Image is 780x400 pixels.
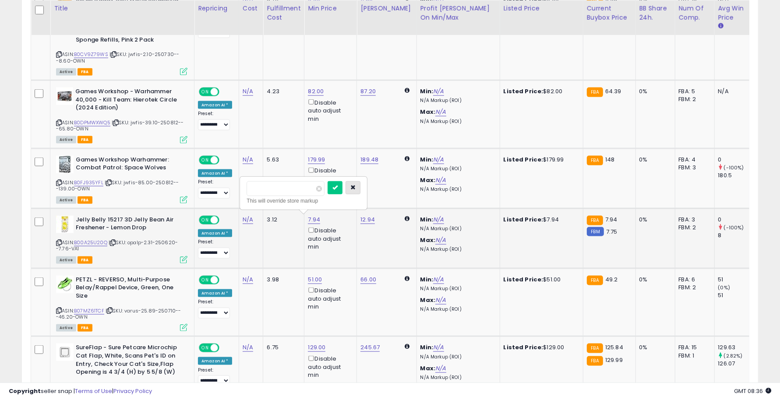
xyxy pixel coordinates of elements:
[56,276,74,293] img: 41-lTjgbhHL._SL40_.jpg
[587,156,603,165] small: FBA
[504,344,576,351] div: $129.00
[679,4,711,22] div: Num of Comp.
[56,179,179,192] span: | SKU: jwfis-85.00-250812---139.00-OWN
[267,216,297,224] div: 3.12
[433,343,444,352] a: N/A
[198,111,232,130] div: Preset:
[605,155,614,164] span: 148
[639,216,668,224] div: 0%
[435,364,446,373] a: N/A
[420,98,493,104] p: N/A Markup (ROI)
[218,156,232,164] span: OFF
[360,275,376,284] a: 66.00
[718,172,754,179] div: 180.5
[113,387,152,395] a: Privacy Policy
[9,387,41,395] strong: Copyright
[56,216,187,263] div: ASIN:
[504,4,579,13] div: Listed Price
[587,216,603,225] small: FBA
[435,176,446,185] a: N/A
[56,136,76,144] span: All listings currently available for purchase on Amazon
[639,156,668,164] div: 0%
[605,275,618,284] span: 49.2
[360,4,413,13] div: [PERSON_NAME]
[198,4,235,13] div: Repricing
[56,256,76,264] span: All listings currently available for purchase on Amazon
[420,343,434,351] b: Min:
[420,108,436,116] b: Max:
[267,276,297,284] div: 3.98
[718,156,754,164] div: 0
[360,87,376,96] a: 87.20
[308,4,353,13] div: Min Price
[9,387,152,396] div: seller snap | |
[587,356,603,366] small: FBA
[639,276,668,284] div: 0%
[679,224,708,232] div: FBM: 2
[718,284,731,291] small: (0%)
[420,286,493,292] p: N/A Markup (ROI)
[420,155,434,164] b: Min:
[243,87,253,96] a: N/A
[78,324,92,332] span: FBA
[308,166,350,191] div: Disable auto adjust min
[308,275,322,284] a: 51.00
[420,4,496,22] div: Profit [PERSON_NAME] on Min/Max
[679,284,708,291] div: FBM: 2
[308,215,320,224] a: 7.94
[200,344,211,352] span: ON
[724,164,744,171] small: (-100%)
[76,156,182,174] b: Games Workshop Warhammer: Combat Patrol: Space Wolves
[198,367,232,387] div: Preset:
[76,344,182,378] b: SureFlap - Sure Petcare Microchip Cat Flap, White, Scans Pet's ID on Entry, Check Your Cat's Size...
[308,354,350,379] div: Disable auto adjust min
[504,275,544,284] b: Listed Price:
[433,155,444,164] a: N/A
[308,98,350,123] div: Disable auto adjust min
[76,216,182,234] b: Jelly Belly 15217 3D Jelly Bean Air Freshener - Lemon Drop
[605,87,621,95] span: 64.39
[433,275,444,284] a: N/A
[200,156,211,164] span: ON
[420,246,493,253] p: N/A Markup (ROI)
[56,196,76,204] span: All listings currently available for purchase on Amazon
[679,156,708,164] div: FBA: 4
[243,215,253,224] a: N/A
[435,108,446,116] a: N/A
[504,87,544,95] b: Listed Price:
[267,156,297,164] div: 5.63
[267,344,297,351] div: 6.75
[504,156,576,164] div: $179.99
[587,276,603,285] small: FBA
[78,256,92,264] span: FBA
[218,216,232,224] span: OFF
[718,344,754,351] div: 129.63
[420,296,436,304] b: Max:
[606,228,618,236] span: 7.75
[504,88,576,95] div: $82.00
[56,324,76,332] span: All listings currently available for purchase on Amazon
[420,215,434,224] b: Min:
[587,344,603,353] small: FBA
[724,224,744,231] small: (-100%)
[605,215,618,224] span: 7.94
[56,119,184,132] span: | SKU: jwfis-39.10-250812---65.80-OWN
[504,343,544,351] b: Listed Price:
[75,88,182,114] b: Games Workshop - Warhammer 40,000 - Kill Team: Hierotek Circle (2024 Edition)
[218,276,232,284] span: OFF
[679,95,708,103] div: FBM: 2
[56,216,74,233] img: 41pHHWjUUOL._SL40_.jpg
[56,276,187,331] div: ASIN:
[78,196,92,204] span: FBA
[679,344,708,351] div: FBA: 15
[420,186,493,193] p: N/A Markup (ROI)
[718,88,747,95] div: N/A
[56,88,187,143] div: ASIN:
[420,236,436,244] b: Max:
[267,88,297,95] div: 4.23
[200,216,211,224] span: ON
[56,344,74,361] img: 31qei1IKGPL._SL40_.jpg
[605,343,623,351] span: 125.84
[74,51,108,58] a: B0CV9Z79WS
[198,239,232,259] div: Preset:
